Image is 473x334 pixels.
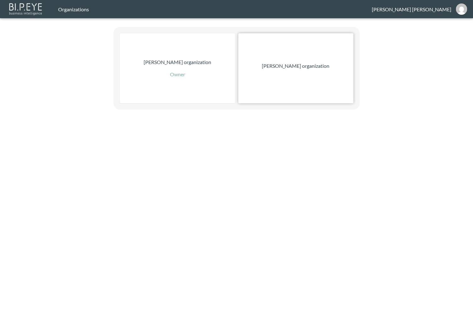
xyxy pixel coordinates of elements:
img: 9d6d52b20e0d77fdb67d3fc15fbe1f35 [456,3,467,15]
p: Owner [170,71,185,78]
p: [PERSON_NAME] organization [144,58,211,66]
div: [PERSON_NAME] [PERSON_NAME] [372,6,451,12]
img: bipeye-logo [8,2,44,16]
button: strauss@swap-commerce.com [451,2,471,17]
p: [PERSON_NAME] organization [262,62,329,70]
div: Organizations [58,6,372,12]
